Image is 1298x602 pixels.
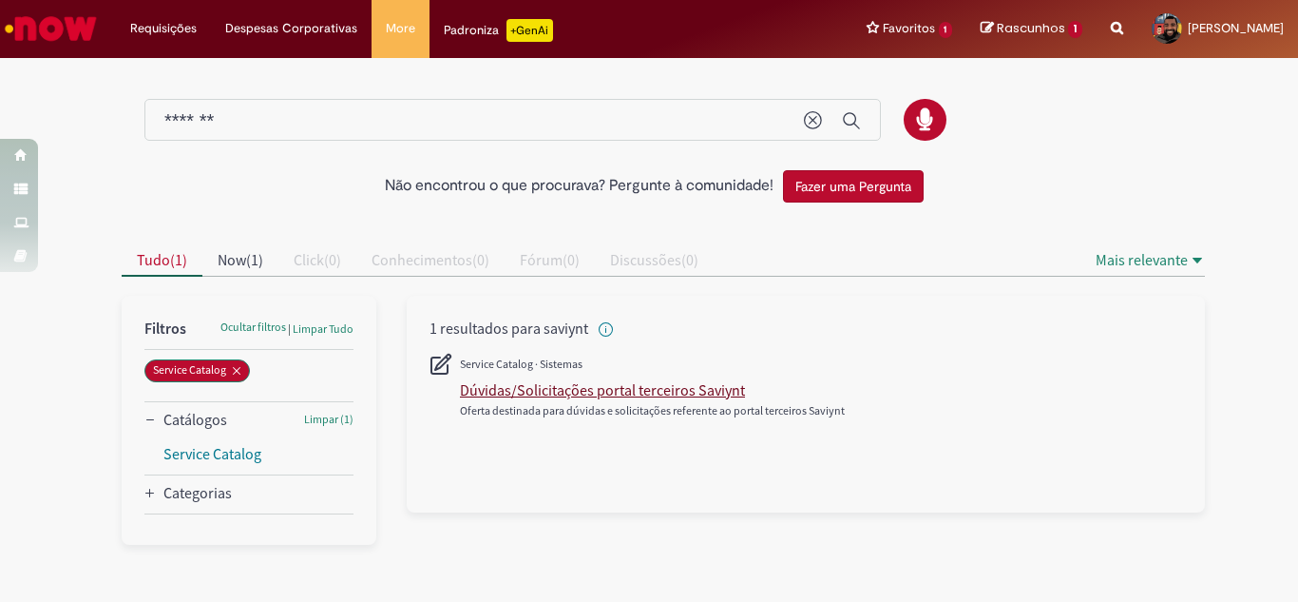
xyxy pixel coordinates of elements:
button: Fazer uma Pergunta [783,170,924,203]
span: Despesas Corporativas [225,19,357,38]
p: +GenAi [506,19,553,42]
img: ServiceNow [2,10,100,48]
span: 1 [939,22,953,38]
span: [PERSON_NAME] [1188,20,1284,36]
span: 1 [1068,21,1082,38]
span: More [386,19,415,38]
div: Padroniza [444,19,553,42]
h2: Não encontrou o que procurava? Pergunte à comunidade! [385,178,773,195]
span: Requisições [130,19,197,38]
span: Rascunhos [997,19,1065,37]
a: Rascunhos [981,20,1082,38]
span: Favoritos [883,19,935,38]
